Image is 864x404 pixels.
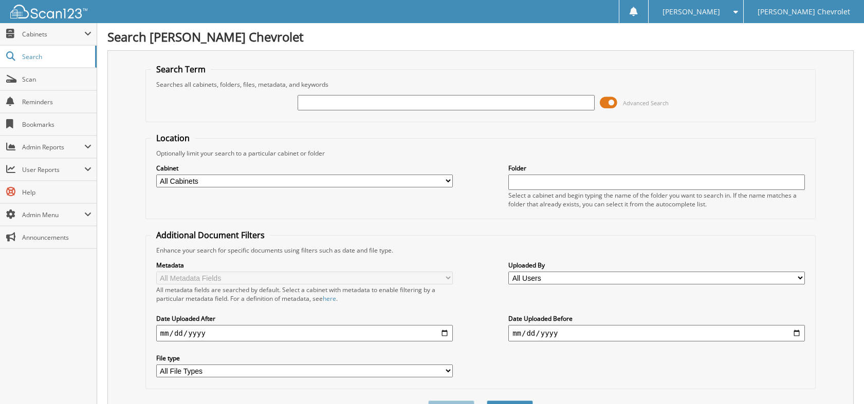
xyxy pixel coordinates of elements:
[323,294,336,303] a: here
[151,229,270,241] legend: Additional Document Filters
[623,99,669,107] span: Advanced Search
[156,354,453,362] label: File type
[156,164,453,172] label: Cabinet
[22,120,91,129] span: Bookmarks
[156,314,453,323] label: Date Uploaded After
[508,325,805,341] input: end
[156,261,453,270] label: Metadata
[156,285,453,303] div: All metadata fields are searched by default. Select a cabinet with metadata to enable filtering b...
[508,191,805,208] div: Select a cabinet and begin typing the name of the folder you want to search in. If the name match...
[22,210,84,219] span: Admin Menu
[22,52,90,61] span: Search
[508,261,805,270] label: Uploaded By
[22,98,91,106] span: Reminders
[156,325,453,341] input: start
[151,132,195,144] legend: Location
[151,64,211,75] legend: Search Term
[22,188,91,197] span: Help
[151,80,811,89] div: Searches all cabinets, folders, files, metadata, and keywords
[508,164,805,172] label: Folder
[663,9,720,15] span: [PERSON_NAME]
[22,143,84,151] span: Admin Reports
[22,30,84,39] span: Cabinets
[107,28,854,45] h1: Search [PERSON_NAME] Chevrolet
[151,246,811,255] div: Enhance your search for specific documents using filters such as date and file type.
[22,233,91,242] span: Announcements
[22,165,84,174] span: User Reports
[10,5,87,18] img: scan123-logo-white.svg
[151,149,811,158] div: Optionally limit your search to a particular cabinet or folder
[758,9,850,15] span: [PERSON_NAME] Chevrolet
[508,314,805,323] label: Date Uploaded Before
[813,355,864,404] iframe: Chat Widget
[22,75,91,84] span: Scan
